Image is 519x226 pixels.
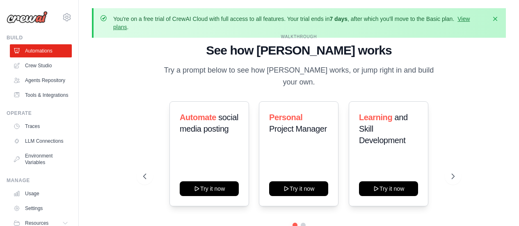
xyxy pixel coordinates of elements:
a: Crew Studio [10,59,72,72]
button: Try it now [359,181,418,196]
span: Personal [269,113,302,122]
button: Try it now [269,181,328,196]
a: Automations [10,44,72,57]
button: Try it now [180,181,239,196]
iframe: Chat Widget [478,187,519,226]
a: Traces [10,120,72,133]
span: Project Manager [269,124,327,133]
div: WALKTHROUGH [143,34,455,40]
a: Settings [10,202,72,215]
span: Automate [180,113,216,122]
span: Learning [359,113,392,122]
img: Logo [7,11,48,23]
strong: 7 days [329,16,348,22]
p: Try a prompt below to see how [PERSON_NAME] works, or jump right in and build your own. [161,64,437,89]
div: Manage [7,177,72,184]
a: Tools & Integrations [10,89,72,102]
a: LLM Connections [10,135,72,148]
p: You're on a free trial of CrewAI Cloud with full access to all features. Your trial ends in , aft... [113,15,486,31]
a: Environment Variables [10,149,72,169]
a: Usage [10,187,72,200]
a: Agents Repository [10,74,72,87]
div: Operate [7,110,72,116]
span: social media posting [180,113,238,133]
h1: See how [PERSON_NAME] works [143,43,455,58]
div: Build [7,34,72,41]
span: and Skill Development [359,113,408,145]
